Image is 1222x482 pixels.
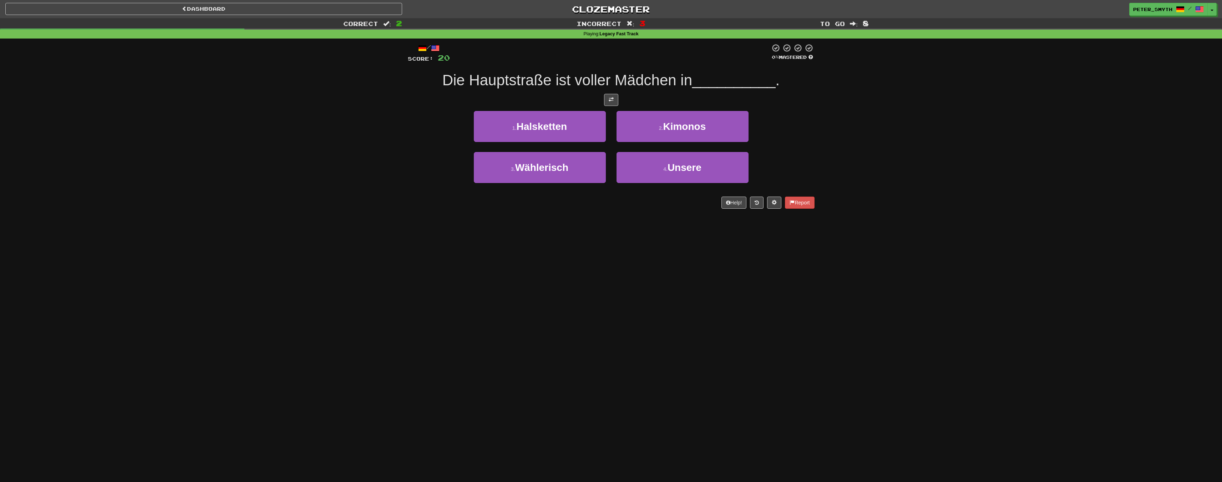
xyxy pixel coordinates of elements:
[663,166,668,172] small: 4 .
[659,125,663,131] small: 2 .
[1129,3,1208,16] a: Peter_Smyth /
[668,162,701,173] span: Unsere
[577,20,622,27] span: Incorrect
[5,3,402,15] a: Dashboard
[692,72,776,88] span: __________
[474,152,606,183] button: 3.Wählerisch
[438,53,450,62] span: 20
[785,197,814,209] button: Report
[442,72,692,88] span: Die Hauptstraße ist voller Mädchen in
[1188,6,1192,11] span: /
[408,56,433,62] span: Score:
[408,44,450,52] div: /
[850,21,858,27] span: :
[721,197,747,209] button: Help!
[617,111,749,142] button: 2.Kimonos
[383,21,391,27] span: :
[639,19,645,27] span: 3
[820,20,845,27] span: To go
[627,21,634,27] span: :
[599,31,638,36] strong: Legacy Fast Track
[413,3,810,15] a: Clozemaster
[770,54,815,61] div: Mastered
[617,152,749,183] button: 4.Unsere
[343,20,378,27] span: Correct
[474,111,606,142] button: 1.Halsketten
[511,166,515,172] small: 3 .
[776,72,780,88] span: .
[772,54,779,60] span: 0 %
[863,19,869,27] span: 8
[1133,6,1172,12] span: Peter_Smyth
[663,121,706,132] span: Kimonos
[604,94,618,106] button: Toggle translation (alt+t)
[512,125,517,131] small: 1 .
[396,19,402,27] span: 2
[517,121,567,132] span: Halsketten
[750,197,764,209] button: Round history (alt+y)
[515,162,568,173] span: Wählerisch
